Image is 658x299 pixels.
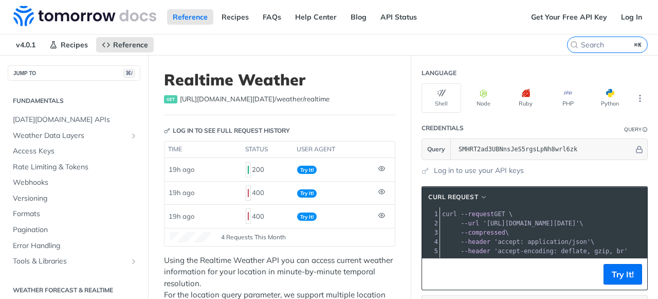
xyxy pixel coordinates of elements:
h1: Realtime Weather [164,71,395,89]
img: Tomorrow.io Weather API Docs [13,6,156,26]
div: Credentials [422,124,464,133]
button: PHP [548,83,588,113]
span: Formats [13,209,138,219]
span: Weather Data Layers [13,131,127,141]
span: \ [442,220,583,227]
a: Pagination [8,222,140,238]
span: Try It! [297,166,317,174]
a: Tools & LibrariesShow subpages for Tools & Libraries [8,254,140,269]
button: Ruby [506,83,545,113]
div: 5 [422,247,440,256]
svg: Key [164,128,170,134]
button: Python [590,83,630,113]
h2: Weather Forecast & realtime [8,286,140,295]
button: Copy to clipboard [427,267,442,282]
span: \ [442,238,594,245]
a: Versioning [8,191,140,206]
span: --url [461,220,479,227]
svg: Search [570,41,578,49]
canvas: Line Graph [170,232,211,242]
span: 'accept-encoding: deflate, gzip, br' [494,248,628,255]
span: https://api.tomorrow.io/v4/weather/realtime [180,94,330,104]
span: '[URL][DOMAIN_NAME][DATE]' [483,220,579,227]
span: Webhooks [13,178,138,188]
div: QueryInformation [624,126,648,133]
button: More Languages [632,91,648,106]
a: Get Your Free API Key [525,9,613,25]
span: v4.0.1 [10,37,41,52]
span: Pagination [13,225,138,235]
span: Query [427,145,445,154]
a: API Status [375,9,423,25]
div: 3 [422,228,440,237]
span: Reference [113,40,148,49]
a: Webhooks [8,175,140,190]
div: 200 [246,161,289,179]
kbd: ⌘K [632,40,645,50]
a: Recipes [44,37,94,52]
span: Recipes [61,40,88,49]
a: Rate Limiting & Tokens [8,160,140,175]
span: ⌘/ [123,69,135,78]
span: 400 [248,189,249,197]
div: 400 [246,184,289,202]
a: Weather Data LayersShow subpages for Weather Data Layers [8,128,140,144]
a: Reference [96,37,154,52]
h2: Fundamentals [8,96,140,105]
span: cURL Request [428,192,478,202]
a: Recipes [216,9,254,25]
a: Log in to use your API keys [434,165,524,176]
span: 'accept: application/json' [494,238,591,245]
div: Language [422,68,456,78]
a: Log In [615,9,648,25]
span: --header [461,248,490,255]
div: 2 [422,219,440,228]
span: \ [442,229,509,236]
a: Access Keys [8,144,140,159]
button: Show subpages for Tools & Libraries [130,257,138,266]
a: Error Handling [8,238,140,254]
span: GET \ [442,210,513,218]
span: --compressed [461,229,505,236]
span: Access Keys [13,146,138,156]
a: Reference [167,9,213,25]
button: Node [464,83,503,113]
button: Show subpages for Weather Data Layers [130,132,138,140]
div: Query [624,126,642,133]
span: --header [461,238,490,245]
button: JUMP TO⌘/ [8,65,140,81]
span: 19h ago [169,212,194,220]
button: Query [422,139,451,160]
a: FAQs [257,9,287,25]
span: --request [461,210,494,218]
span: get [164,95,177,103]
a: Blog [345,9,372,25]
span: Rate Limiting & Tokens [13,162,138,172]
span: 400 [248,212,249,220]
span: 4 Requests This Month [221,233,286,242]
button: Hide [634,144,645,154]
span: 19h ago [169,188,194,197]
th: user agent [293,142,374,158]
span: Versioning [13,194,138,204]
div: Log in to see full request history [164,126,290,135]
span: [DATE][DOMAIN_NAME] APIs [13,115,138,125]
span: Error Handling [13,241,138,251]
input: apikey [453,139,634,160]
a: Help Center [289,9,342,25]
th: time [164,142,242,158]
a: Formats [8,206,140,222]
div: 1 [422,209,440,219]
span: Try It! [297,213,317,221]
div: 4 [422,237,440,247]
a: [DATE][DOMAIN_NAME] APIs [8,112,140,128]
i: Information [643,127,648,132]
button: Try It! [604,264,642,285]
span: 19h ago [169,165,194,173]
span: 200 [248,166,249,174]
button: cURL Request [425,192,491,202]
span: Try It! [297,189,317,198]
button: Shell [422,83,461,113]
svg: More ellipsis [635,94,645,103]
div: 400 [246,207,289,225]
